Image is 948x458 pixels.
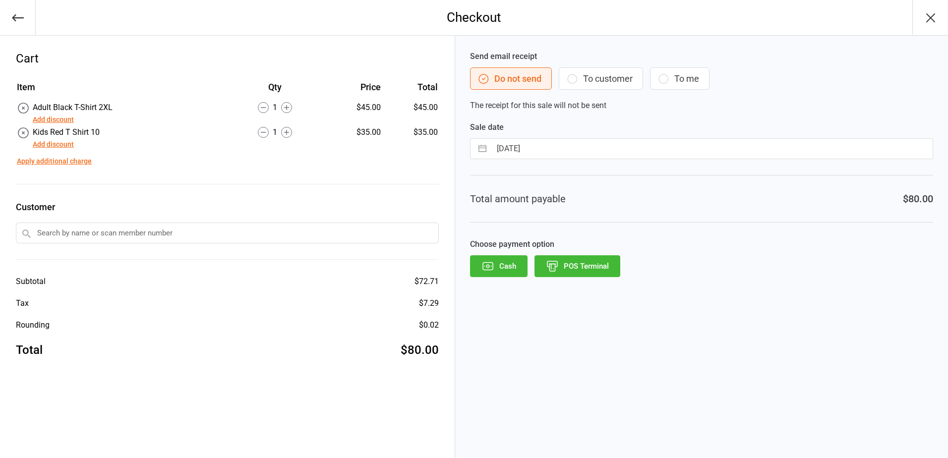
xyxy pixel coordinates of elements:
input: Search by name or scan member number [16,223,439,243]
span: Adult Black T-Shirt 2XL [33,103,113,112]
div: Total [16,341,43,359]
div: $80.00 [903,191,933,206]
td: $45.00 [385,102,438,125]
button: Apply additional charge [17,156,92,167]
div: $0.02 [419,319,439,331]
div: $72.71 [415,276,439,287]
div: Total amount payable [470,191,566,206]
th: Total [385,80,438,101]
div: $35.00 [324,126,381,138]
div: Rounding [16,319,50,331]
td: $35.00 [385,126,438,150]
th: Item [17,80,225,101]
div: Tax [16,297,29,309]
div: Price [324,80,381,94]
th: Qty [226,80,323,101]
span: Kids Red T Shirt 10 [33,127,100,137]
label: Customer [16,200,439,214]
button: Do not send [470,67,552,90]
label: Sale date [470,121,933,133]
button: Cash [470,255,528,277]
button: To me [650,67,710,90]
div: 1 [226,102,323,114]
button: To customer [559,67,643,90]
div: $80.00 [401,341,439,359]
button: Add discount [33,139,74,150]
button: Add discount [33,114,74,125]
label: Choose payment option [470,238,933,250]
div: Subtotal [16,276,46,287]
button: POS Terminal [534,255,620,277]
label: Send email receipt [470,51,933,62]
div: Cart [16,50,439,67]
div: The receipt for this sale will not be sent [470,51,933,112]
div: 1 [226,126,323,138]
div: $7.29 [419,297,439,309]
div: $45.00 [324,102,381,114]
